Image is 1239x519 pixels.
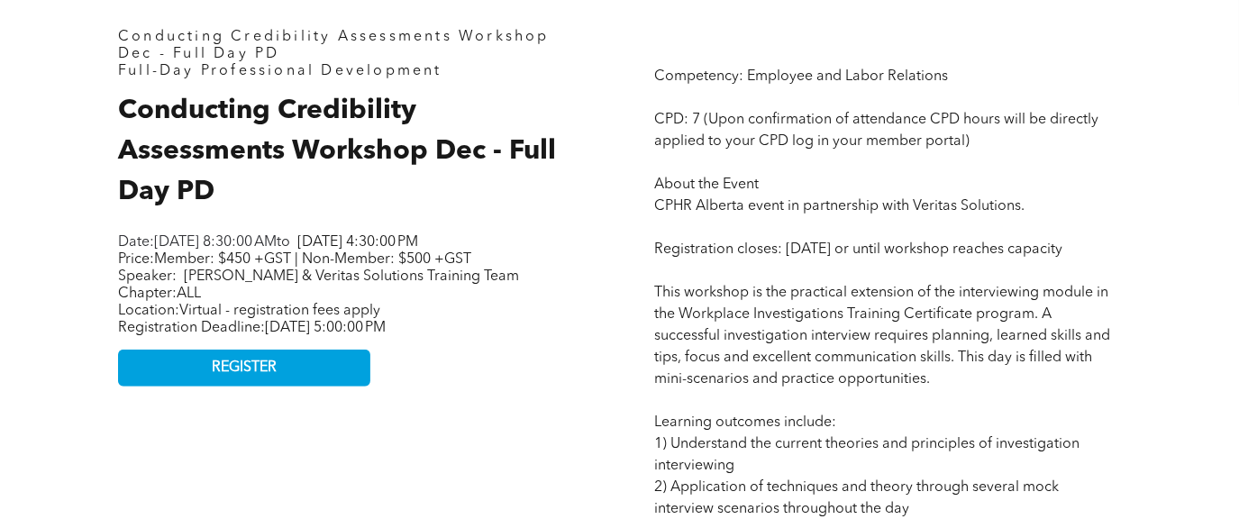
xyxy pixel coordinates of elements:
[265,321,386,335] span: [DATE] 5:00:00 PM
[118,97,556,205] span: Conducting Credibility Assessments Workshop Dec - Full Day PD
[179,304,380,318] span: Virtual - registration fees apply
[118,269,177,284] span: Speaker:
[118,252,471,267] span: Price:
[177,287,201,301] span: ALL
[118,350,370,387] a: REGISTER
[118,235,290,250] span: Date: to
[118,287,201,301] span: Chapter:
[154,235,277,250] span: [DATE] 8:30:00 AM
[154,252,471,267] span: Member: $450 +GST | Non-Member: $500 +GST
[212,360,277,377] span: REGISTER
[118,304,386,335] span: Location: Registration Deadline:
[297,235,418,250] span: [DATE] 4:30:00 PM
[118,30,550,61] span: Conducting Credibility Assessments Workshop Dec - Full Day PD
[184,269,519,284] span: [PERSON_NAME] & Veritas Solutions Training Team
[118,64,442,78] span: Full-Day Professional Development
